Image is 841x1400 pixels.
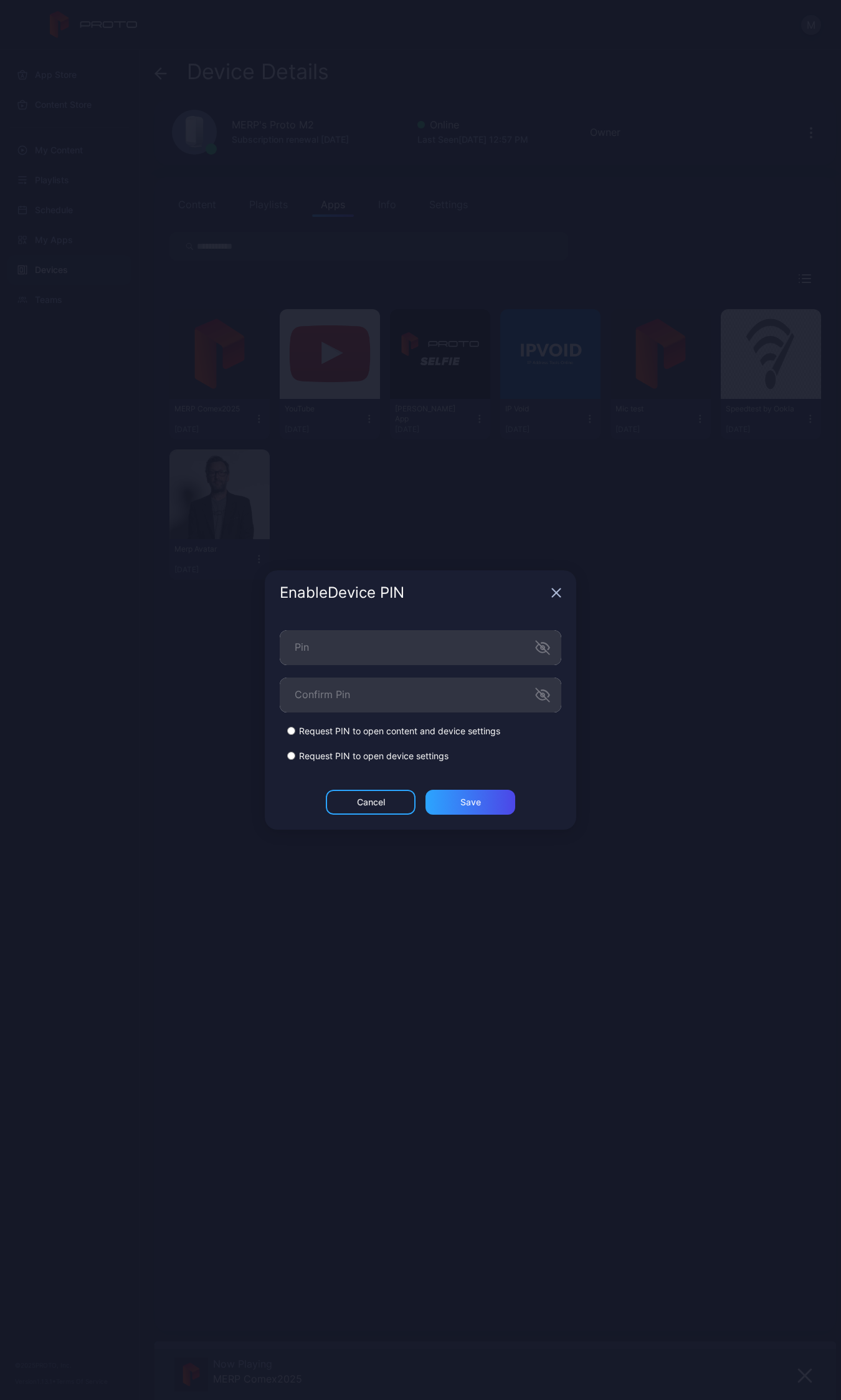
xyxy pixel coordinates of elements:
button: Cancel [326,790,416,815]
div: Enable Device PIN [280,585,546,600]
input: Pin [280,630,561,665]
button: Confirm Pin [535,688,550,702]
div: Save [460,797,481,807]
label: Request PIN to open device settings [299,750,449,762]
div: Cancel [357,797,385,807]
label: Request PIN to open content and device settings [299,725,500,737]
button: Pin [535,640,550,655]
button: Save [425,790,515,815]
input: Confirm Pin [280,678,561,712]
